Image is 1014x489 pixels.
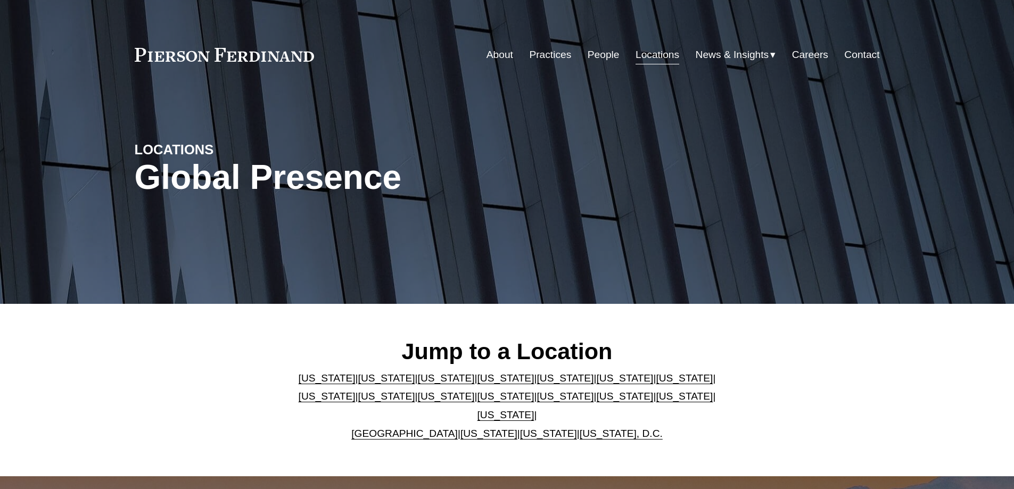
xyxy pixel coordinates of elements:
p: | | | | | | | | | | | | | | | | | | [290,369,724,443]
a: Locations [636,45,679,65]
a: [US_STATE] [358,372,415,384]
a: [US_STATE] [596,391,653,402]
a: [US_STATE], D.C. [580,428,663,439]
a: [US_STATE] [299,391,356,402]
a: [US_STATE] [537,372,593,384]
h1: Global Presence [135,158,631,197]
a: [US_STATE] [656,372,713,384]
a: [GEOGRAPHIC_DATA] [351,428,458,439]
span: News & Insights [696,46,769,64]
a: Practices [529,45,571,65]
h4: LOCATIONS [135,141,321,158]
a: [US_STATE] [477,409,534,420]
a: [US_STATE] [596,372,653,384]
a: Careers [792,45,828,65]
a: [US_STATE] [418,372,475,384]
a: [US_STATE] [477,372,534,384]
a: [US_STATE] [358,391,415,402]
a: [US_STATE] [537,391,593,402]
h2: Jump to a Location [290,337,724,365]
a: People [588,45,620,65]
a: [US_STATE] [520,428,577,439]
a: [US_STATE] [656,391,713,402]
a: Contact [844,45,879,65]
a: About [487,45,513,65]
a: [US_STATE] [299,372,356,384]
a: folder dropdown [696,45,776,65]
a: [US_STATE] [460,428,517,439]
a: [US_STATE] [477,391,534,402]
a: [US_STATE] [418,391,475,402]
